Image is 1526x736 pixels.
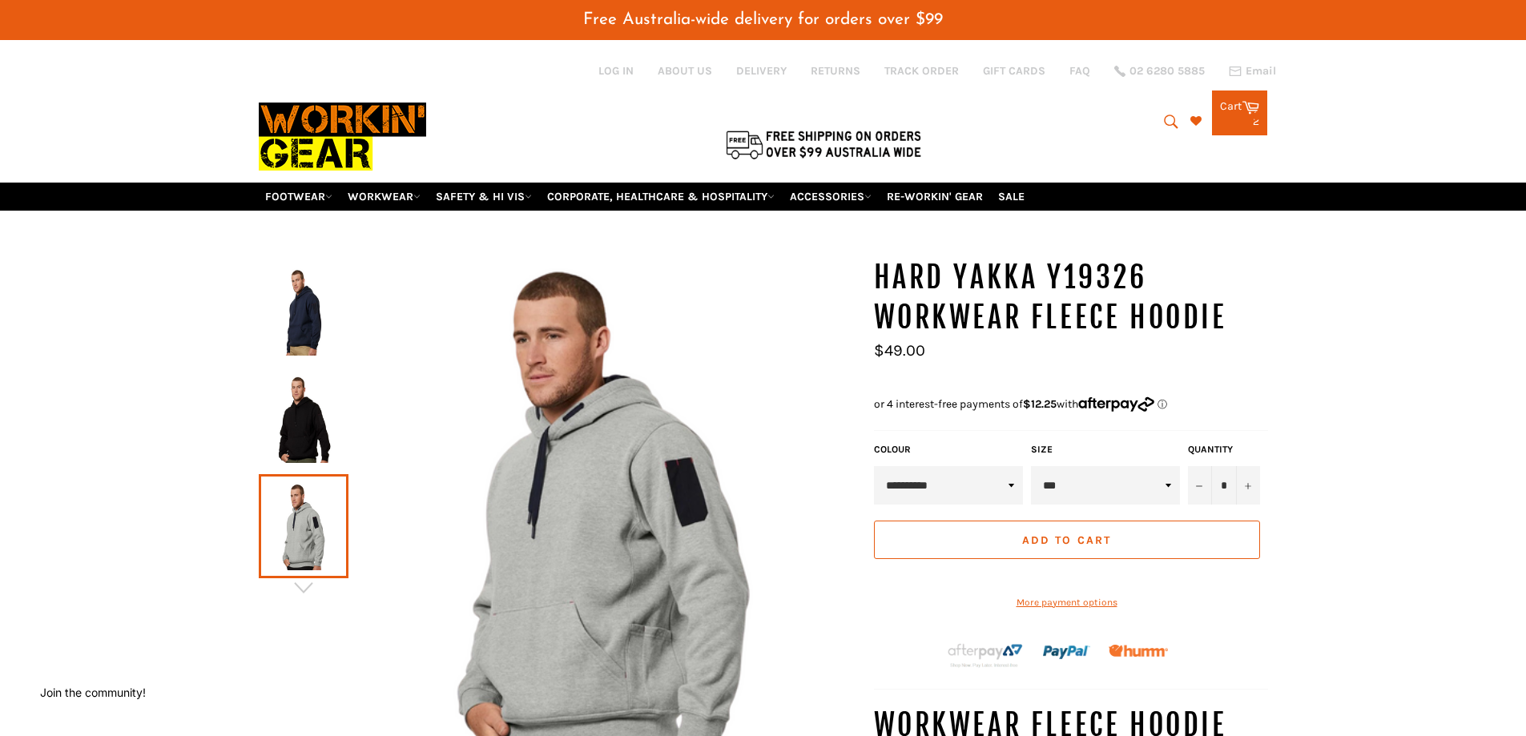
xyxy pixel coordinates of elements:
span: Free Australia-wide delivery for orders over $99 [583,11,943,28]
label: Quantity [1188,443,1260,456]
a: Email [1229,65,1276,78]
span: 02 6280 5885 [1129,66,1205,77]
span: 2 [1253,115,1259,128]
img: HARD YAKKA Y19326 Workwear Fleece Hoodie - Workin' Gear [267,375,340,463]
a: More payment options [874,596,1260,609]
label: Size [1031,443,1180,456]
a: 02 6280 5885 [1114,66,1205,77]
a: ACCESSORIES [783,183,878,211]
a: SALE [992,183,1031,211]
a: GIFT CARDS [983,63,1045,78]
a: Cart 2 [1212,90,1267,135]
span: Email [1246,66,1276,77]
img: Humm_core_logo_RGB-01_300x60px_small_195d8312-4386-4de7-b182-0ef9b6303a37.png [1109,645,1168,657]
img: Flat $9.95 shipping Australia wide [723,127,924,161]
a: RE-WORKIN' GEAR [880,183,989,211]
a: FOOTWEAR [259,183,339,211]
a: TRACK ORDER [884,63,959,78]
span: $49.00 [874,341,925,360]
img: HARD YAKKA Y19326 Workwear Fleece Hoodie - Workin' Gear [267,267,340,356]
button: Join the community! [40,686,146,699]
h1: HARD YAKKA Y19326 Workwear Fleece Hoodie [874,258,1268,337]
button: Add to Cart [874,521,1260,559]
a: WORKWEAR [341,183,427,211]
button: Increase item quantity by one [1236,466,1260,505]
a: DELIVERY [736,63,787,78]
a: Log in [598,64,634,78]
img: Afterpay-Logo-on-dark-bg_large.png [946,641,1025,669]
a: RETURNS [811,63,860,78]
a: ABOUT US [658,63,712,78]
a: CORPORATE, HEALTHCARE & HOSPITALITY [541,183,781,211]
button: Reduce item quantity by one [1188,466,1212,505]
label: COLOUR [874,443,1023,456]
img: Workin Gear leaders in Workwear, Safety Boots, PPE, Uniforms. Australia's No.1 in Workwear [259,91,426,182]
span: Add to Cart [1022,533,1111,547]
img: paypal.png [1043,629,1090,676]
a: SAFETY & HI VIS [429,183,538,211]
a: FAQ [1069,63,1090,78]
